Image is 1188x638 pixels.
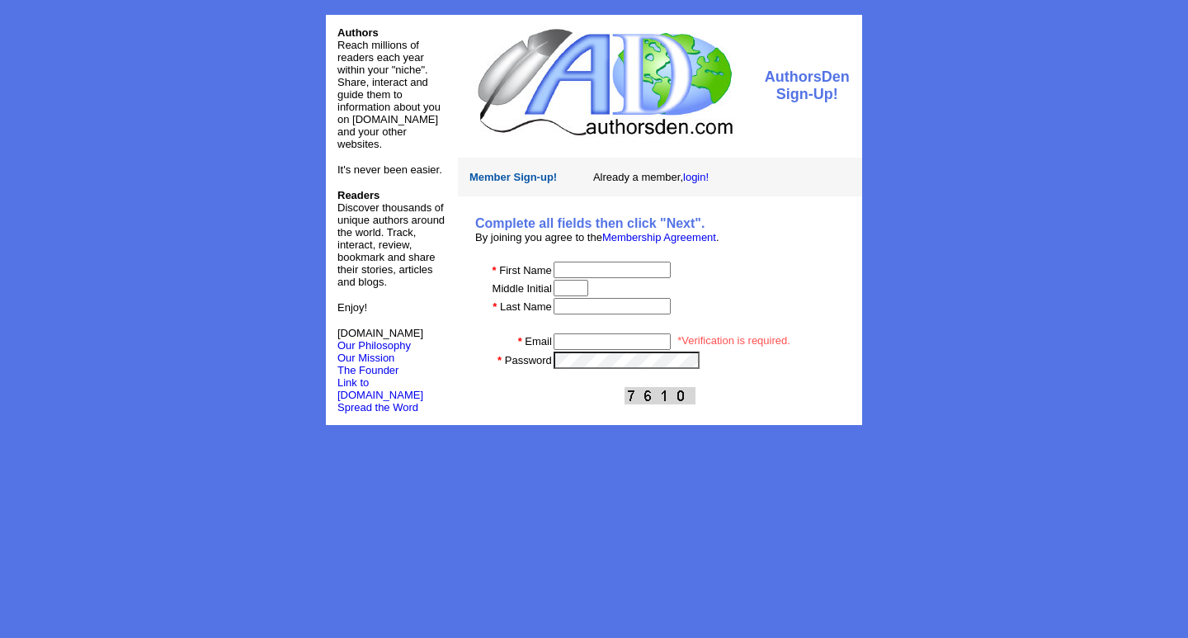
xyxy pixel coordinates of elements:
font: Discover thousands of unique authors around the world. Track, interact, review, bookmark and shar... [337,189,445,288]
font: Middle Initial [493,282,552,295]
b: Readers [337,189,379,201]
font: Last Name [500,300,552,313]
img: This Is CAPTCHA Image [625,387,695,404]
font: *Verification is required. [677,334,790,347]
font: Reach millions of readers each year within your "niche". Share, interact and guide them to inform... [337,39,441,150]
font: Password [505,354,552,366]
a: Spread the Word [337,399,418,414]
font: Member Sign-up! [469,171,557,183]
a: Membership Agreement [602,231,716,243]
font: Enjoy! [337,301,367,314]
a: Our Mission [337,352,394,364]
img: logo.jpg [474,26,735,138]
font: Email [525,335,552,347]
a: The Founder [337,364,398,376]
font: AuthorsDen Sign-Up! [765,69,850,102]
font: [DOMAIN_NAME] [337,327,423,352]
a: login! [683,171,709,183]
font: First Name [499,264,552,276]
a: Link to [DOMAIN_NAME] [337,376,423,401]
font: By joining you agree to the . [475,231,719,243]
b: Complete all fields then click "Next". [475,216,705,230]
a: Our Philosophy [337,339,411,352]
font: Authors [337,26,379,39]
font: Already a member, [593,171,709,183]
font: It's never been easier. [337,163,442,176]
font: Spread the Word [337,401,418,414]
